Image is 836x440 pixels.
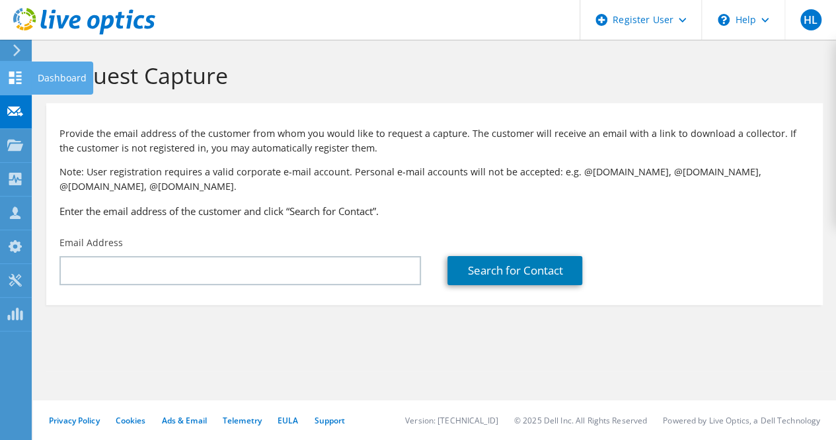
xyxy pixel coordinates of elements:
a: Search for Contact [447,256,582,285]
li: Version: [TECHNICAL_ID] [405,415,498,426]
a: EULA [278,415,298,426]
svg: \n [718,14,730,26]
a: Cookies [116,415,146,426]
a: Support [314,415,345,426]
div: Dashboard [31,62,93,95]
a: Privacy Policy [49,415,100,426]
span: HL [800,9,821,30]
p: Provide the email address of the customer from whom you would like to request a capture. The cust... [59,126,810,155]
p: Note: User registration requires a valid corporate e-mail account. Personal e-mail accounts will ... [59,165,810,194]
label: Email Address [59,236,123,249]
h1: Request Capture [53,62,810,89]
li: © 2025 Dell Inc. All Rights Reserved [514,415,647,426]
li: Powered by Live Optics, a Dell Technology [663,415,820,426]
a: Ads & Email [162,415,207,426]
h3: Enter the email address of the customer and click “Search for Contact”. [59,204,810,218]
a: Telemetry [223,415,262,426]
